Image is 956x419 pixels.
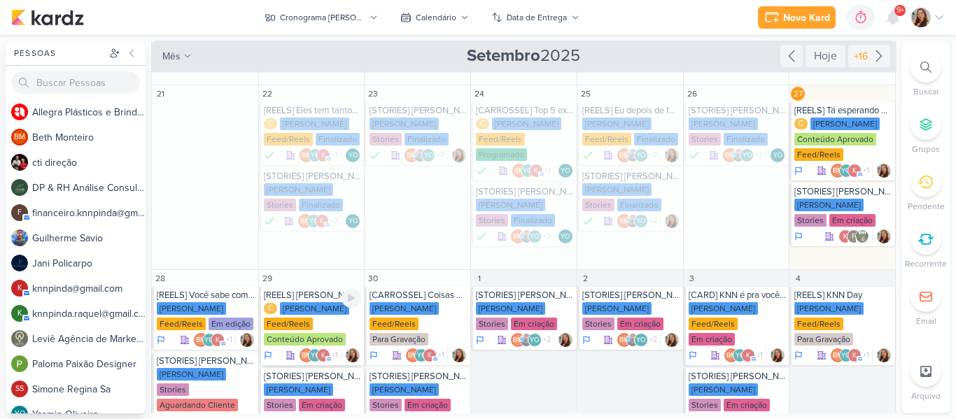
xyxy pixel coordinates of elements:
div: Stories [582,199,614,211]
img: Franciluce Carvalho [240,333,254,347]
div: [PERSON_NAME] [582,118,652,130]
div: [REELS] Tá esperando a caixa bater em mim né?! [794,105,892,116]
p: Recorrente [905,257,947,270]
div: Colaboradores: Beth Monteiro, Guilherme Savio, Yasmin Oliveira, knnpinda@gmail.com, financeiro.kn... [617,214,661,228]
img: Jani Policarpo [11,255,28,271]
p: Buscar [913,85,939,98]
img: Raquel Ribeiro [855,229,869,243]
p: k [843,234,848,241]
div: Yasmin Oliveira [634,333,648,347]
img: Guilherme Savio [626,214,640,228]
div: [PERSON_NAME] [476,199,545,211]
div: Finalizado [476,164,487,178]
div: C [264,303,277,314]
div: Ligar relógio [342,288,361,308]
p: YO [561,168,570,175]
div: [PERSON_NAME] [264,183,333,196]
div: Conteúdo Aprovado [794,133,876,145]
p: BM [619,218,629,225]
div: Yasmin Oliveira [307,214,321,228]
img: Franciluce Carvalho [665,333,679,347]
strong: Setembro [467,45,540,66]
div: Yasmin Oliveira [558,229,572,243]
div: Beth Monteiro [617,214,631,228]
div: Colaboradores: Beth Monteiro, Yasmin Oliveira, knnpinda@gmail.com, financeiro.knnpinda@gmail.com,... [298,214,342,228]
div: Em Andamento [264,350,272,361]
div: [PERSON_NAME] [689,302,758,315]
div: Colaboradores: Beth Monteiro, Guilherme Savio, Yasmin Oliveira, knnpinda@gmail.com, financeiro.kn... [511,333,554,347]
img: Guilherme Savio [413,148,427,162]
div: B e t h M o n t e i r o [32,130,146,145]
p: YO [311,152,320,159]
div: knnpinda@gmail.com [211,333,225,347]
p: YO [309,218,318,225]
div: Responsável: Yasmin Oliveira [771,148,785,162]
div: Feed/Reels [582,133,631,145]
div: Beth Monteiro [617,148,631,162]
div: Colaboradores: Beth Monteiro, Yasmin Oliveira, knnpinda@gmail.com, financeiro.knnpinda@gmail.com [300,348,342,362]
div: D P & R H A n á l i s e C o n s u l t i v a [32,180,146,195]
div: Responsável: Yasmin Oliveira [558,229,572,243]
div: Em Andamento [582,334,591,346]
input: Buscar Pessoas [11,71,140,94]
div: Finalizado [617,199,661,211]
p: f [17,209,22,217]
img: Guilherme Savio [519,333,533,347]
div: Yasmin Oliveira [634,148,648,162]
div: Responsável: Franciluce Carvalho [452,348,466,362]
div: Finalizado [370,148,381,162]
div: [PERSON_NAME] [582,183,652,196]
div: Yasmin Oliveira [733,348,747,362]
div: Beth Monteiro [406,348,420,362]
div: [CARROSSEL] Coisas que só fazem sentido na KNN Moreira [370,290,468,301]
img: cti direção [11,154,28,171]
div: [PERSON_NAME] [810,118,880,130]
div: Beth Monteiro [724,348,738,362]
div: Responsável: Franciluce Carvalho [665,148,679,162]
span: 9+ [897,5,904,16]
span: +2 [648,150,657,161]
div: Yasmin Oliveira [346,214,360,228]
div: 24 [472,87,486,101]
div: Finalizado [689,148,700,162]
p: BM [407,152,416,159]
div: knnpinda@gmail.com [423,348,437,362]
div: Em edição [209,318,253,330]
span: +1 [862,165,869,176]
div: knnpinda.raquel@gmail.com [11,305,28,322]
p: BM [619,337,629,344]
img: Franciluce Carvalho [452,348,466,362]
div: [CARD] KNN é pra você que quer... [689,290,787,301]
div: Yasmin Oliveira [421,148,435,162]
div: [PERSON_NAME] [492,118,561,130]
div: [PERSON_NAME] [370,302,439,315]
div: Finalizado [476,229,487,243]
p: BM [514,168,524,175]
img: DP & RH Análise Consultiva [11,179,28,196]
p: k [17,285,22,292]
div: Feed/Reels [264,133,313,145]
div: [REELS] Aluno que não faz Preparação de Aula [264,290,362,301]
div: Yasmin Oliveira [308,348,322,362]
div: Finalizado [264,214,275,228]
div: [PERSON_NAME] [476,302,545,315]
div: Finalizado [299,199,343,211]
div: Em Andamento [476,334,484,346]
div: Responsável: Franciluce Carvalho [558,333,572,347]
div: Beth Monteiro [511,333,525,347]
div: [STORIES] KNN Moreira [476,186,574,197]
div: Feed/Reels [157,318,206,330]
div: Feed/Reels [794,148,843,161]
p: BM [833,168,843,175]
div: [REELS] Eu depois de fazer minha matrícula na KNN [582,105,680,116]
span: +1 [330,150,338,161]
p: BM [14,134,25,141]
img: Guilherme Savio [626,333,640,347]
div: Yasmin Oliveira [558,164,572,178]
div: Beth Monteiro [831,164,845,178]
div: J a n i P o l i c a r p o [32,256,146,271]
p: k [852,168,857,175]
div: knnpinda@gmail.com [316,348,330,362]
div: [PERSON_NAME] [280,302,349,315]
div: Yasmin Oliveira [771,148,785,162]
